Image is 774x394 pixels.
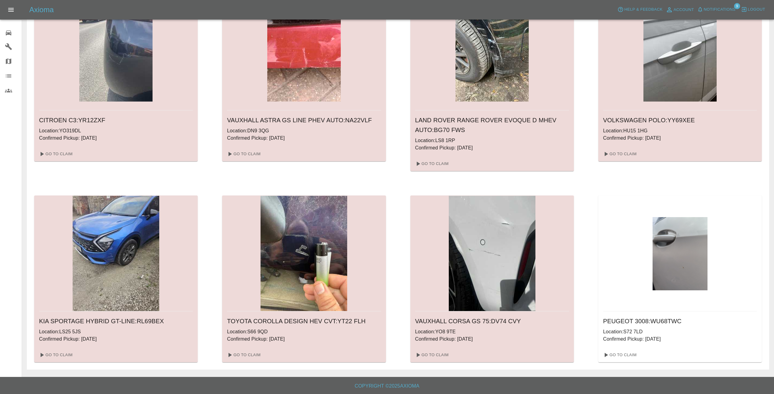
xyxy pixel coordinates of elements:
[39,115,193,125] h6: CITROEN C3 : YR12ZXF
[748,6,765,13] span: Logout
[227,316,381,326] h6: TOYOTA COROLLA DESIGN HEV CVT : YT22 FLH
[39,335,193,343] p: Confirmed Pickup: [DATE]
[696,5,737,14] button: Notifications
[674,6,694,13] span: Account
[413,159,450,169] a: Go To Claim
[413,350,450,360] a: Go To Claim
[624,6,662,13] span: Help & Feedback
[5,382,769,390] h6: Copyright © 2025 Axioma
[225,350,262,360] a: Go To Claim
[603,335,757,343] p: Confirmed Pickup: [DATE]
[601,350,638,360] a: Go To Claim
[39,134,193,142] p: Confirmed Pickup: [DATE]
[39,328,193,335] p: Location: LS25 5JS
[227,134,381,142] p: Confirmed Pickup: [DATE]
[415,137,569,144] p: Location: LS8 1RP
[225,149,262,159] a: Go To Claim
[603,115,757,125] h6: VOLKSWAGEN POLO : YY69XEE
[227,328,381,335] p: Location: S66 9QD
[603,127,757,134] p: Location: HU15 1HG
[734,3,740,9] span: 9
[227,127,381,134] p: Location: DN9 3QG
[37,149,74,159] a: Go To Claim
[415,144,569,152] p: Confirmed Pickup: [DATE]
[603,328,757,335] p: Location: S72 7LD
[601,149,638,159] a: Go To Claim
[740,5,767,14] button: Logout
[415,328,569,335] p: Location: YO8 9TE
[39,316,193,326] h6: KIA SPORTAGE HYBRID GT-LINE : RL69BEX
[603,316,757,326] h6: PEUGEOT 3008 : WU68TWC
[37,350,74,360] a: Go To Claim
[4,2,18,17] button: Open drawer
[603,134,757,142] p: Confirmed Pickup: [DATE]
[616,5,664,14] button: Help & Feedback
[415,335,569,343] p: Confirmed Pickup: [DATE]
[227,335,381,343] p: Confirmed Pickup: [DATE]
[29,5,54,15] h5: Axioma
[664,5,696,15] a: Account
[415,115,569,135] h6: LAND ROVER RANGE ROVER EVOQUE D MHEV AUTO : BG70 FWS
[704,6,736,13] span: Notifications
[227,115,381,125] h6: VAUXHALL ASTRA GS LINE PHEV AUTO : NA22VLF
[415,316,569,326] h6: VAUXHALL CORSA GS 75 : DV74 CVY
[39,127,193,134] p: Location: YO319DL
